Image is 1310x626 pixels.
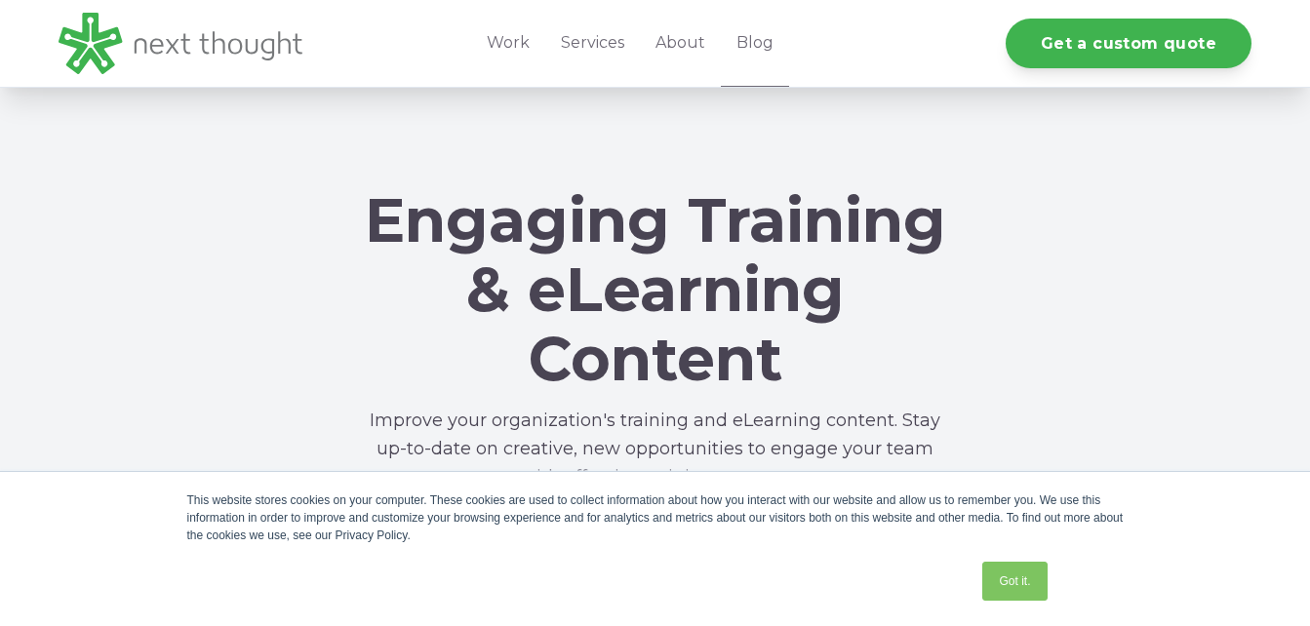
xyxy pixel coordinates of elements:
[363,407,948,492] p: Improve your organization's training and eLearning content. Stay up-to-date on creative, new oppo...
[1006,19,1251,68] a: Get a custom quote
[187,491,1124,544] div: This website stores cookies on your computer. These cookies are used to collect information about...
[363,186,948,395] h1: Engaging Training & eLearning Content
[59,13,302,74] img: LG - NextThought Logo
[982,562,1047,601] a: Got it.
